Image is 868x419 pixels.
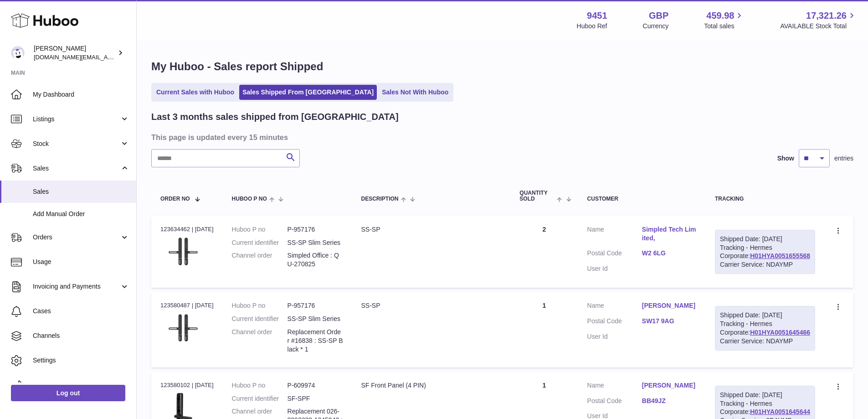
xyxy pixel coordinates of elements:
[519,190,555,202] span: Quantity Sold
[806,10,847,22] span: 17,321.26
[33,331,129,340] span: Channels
[160,236,206,268] img: 94511723804327.jpg
[642,225,697,243] a: Simpled Tech Limited,
[11,385,125,401] a: Log out
[153,85,237,100] a: Current Sales with Huboo
[33,115,120,124] span: Listings
[151,59,853,74] h1: My Huboo - Sales report Shipped
[361,225,501,234] div: SS-SP
[232,238,288,247] dt: Current identifier
[643,22,669,31] div: Currency
[510,292,578,367] td: 1
[642,301,697,310] a: [PERSON_NAME]
[33,258,129,266] span: Usage
[160,225,214,233] div: 123634462 | [DATE]
[720,337,810,346] div: Carrier Service: NDAYMP
[33,381,129,389] span: Returns
[232,381,288,390] dt: Huboo P no
[720,260,810,269] div: Carrier Service: NDAYMP
[232,196,267,202] span: Huboo P no
[587,196,697,202] div: Customer
[642,397,697,405] a: BB49JZ
[587,397,642,408] dt: Postal Code
[777,154,794,163] label: Show
[704,22,745,31] span: Total sales
[510,216,578,288] td: 2
[642,249,697,258] a: W2 6LG
[33,210,129,218] span: Add Manual Order
[750,408,810,415] a: H01HYA0051645644
[642,317,697,326] a: SW17 9AG
[715,196,815,202] div: Tracking
[232,301,288,310] dt: Huboo P no
[288,251,343,269] dd: Simpled Office : QU-270825
[232,251,288,269] dt: Channel order
[288,381,343,390] dd: P-609974
[288,328,343,354] dd: Replacement Order #16838 : SS-SP Black * 1
[33,140,120,148] span: Stock
[33,307,129,316] span: Cases
[587,264,642,273] dt: User Id
[587,381,642,392] dt: Name
[151,111,399,123] h2: Last 3 months sales shipped from [GEOGRAPHIC_DATA]
[232,328,288,354] dt: Channel order
[288,394,343,403] dd: SF-SPF
[379,85,452,100] a: Sales Not With Huboo
[33,282,120,291] span: Invoicing and Payments
[160,381,214,389] div: 123580102 | [DATE]
[720,391,810,399] div: Shipped Date: [DATE]
[361,381,501,390] div: SF Front Panel (4 PIN)
[151,132,851,142] h3: This page is updated every 15 minutes
[33,90,129,99] span: My Dashboard
[160,313,206,344] img: 94511723804327.jpg
[642,381,697,390] a: [PERSON_NAME]
[160,301,214,310] div: 123580487 | [DATE]
[239,85,377,100] a: Sales Shipped From [GEOGRAPHIC_DATA]
[715,230,815,274] div: Tracking - Hermes Corporate:
[750,329,810,336] a: H01HYA0051645466
[288,238,343,247] dd: SS-SP Slim Series
[587,249,642,260] dt: Postal Code
[587,10,607,22] strong: 9451
[361,196,398,202] span: Description
[361,301,501,310] div: SS-SP
[715,306,815,351] div: Tracking - Hermes Corporate:
[288,301,343,310] dd: P-957176
[587,301,642,312] dt: Name
[587,317,642,328] dt: Postal Code
[720,311,810,320] div: Shipped Date: [DATE]
[232,225,288,234] dt: Huboo P no
[587,332,642,341] dt: User Id
[33,356,129,365] span: Settings
[288,225,343,234] dd: P-957176
[33,164,120,173] span: Sales
[160,196,190,202] span: Order No
[834,154,853,163] span: entries
[587,225,642,245] dt: Name
[750,252,810,259] a: H01HYA0051655568
[780,22,857,31] span: AVAILABLE Stock Total
[706,10,734,22] span: 459.98
[780,10,857,31] a: 17,321.26 AVAILABLE Stock Total
[577,22,607,31] div: Huboo Ref
[649,10,668,22] strong: GBP
[232,394,288,403] dt: Current identifier
[288,315,343,323] dd: SS-SP Slim Series
[34,44,116,62] div: [PERSON_NAME]
[33,187,129,196] span: Sales
[720,235,810,243] div: Shipped Date: [DATE]
[33,233,120,242] span: Orders
[232,315,288,323] dt: Current identifier
[704,10,745,31] a: 459.98 Total sales
[34,53,181,61] span: [DOMAIN_NAME][EMAIL_ADDRESS][DOMAIN_NAME]
[11,46,25,60] img: amir.ch@gmail.com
